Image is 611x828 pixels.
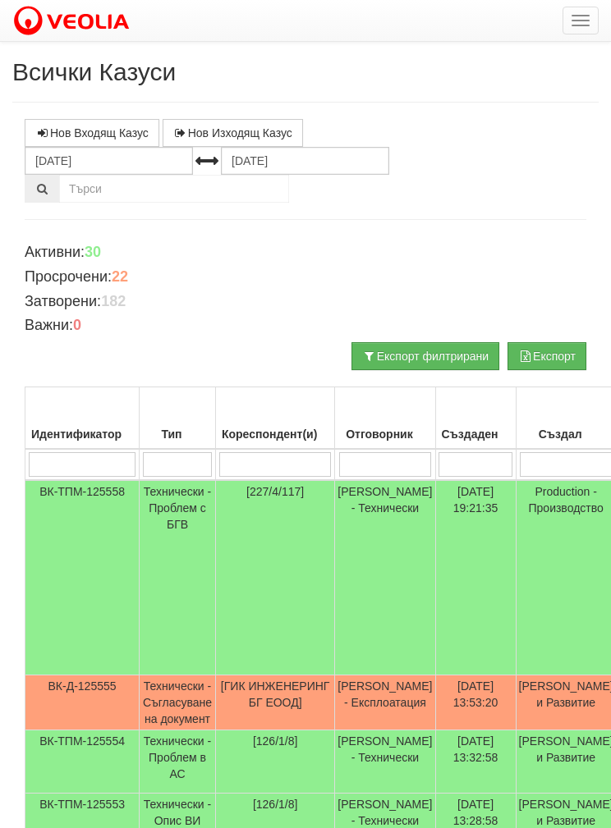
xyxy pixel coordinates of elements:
span: [227/4/117] [246,485,304,498]
td: [DATE] 13:53:20 [435,675,516,730]
span: [ГИК ИНЖЕНЕРИНГ БГ ЕООД] [221,679,330,709]
th: Отговорник: No sort applied, activate to apply an ascending sort [335,387,435,450]
td: [DATE] 19:21:35 [435,480,516,675]
td: [PERSON_NAME] - Технически [335,480,435,675]
a: Нов Входящ Казус [25,119,159,147]
div: Идентификатор [28,423,136,446]
b: 22 [112,268,128,285]
h4: Активни: [25,245,586,261]
div: Създаден [439,423,513,446]
th: Кореспондент(и): No sort applied, activate to apply an ascending sort [215,387,334,450]
div: Кореспондент(и) [218,423,332,446]
b: 30 [85,244,101,260]
th: Идентификатор: No sort applied, activate to apply an ascending sort [25,387,140,450]
h2: Всички Казуси [12,58,599,85]
td: ВК-ТПМ-125558 [25,480,140,675]
td: [DATE] 13:32:58 [435,730,516,794]
button: Експорт филтрирани [351,342,499,370]
span: [126/1/8] [253,734,298,748]
td: Технически - Проблем в АС [140,730,216,794]
a: Нов Изходящ Казус [163,119,303,147]
td: [PERSON_NAME] - Експлоатация [335,675,435,730]
div: Тип [142,423,213,446]
span: [126/1/8] [253,798,298,811]
b: 182 [101,293,126,309]
td: ВК-ТПМ-125554 [25,730,140,794]
td: Технически - Проблем с БГВ [140,480,216,675]
td: [PERSON_NAME] - Технически [335,730,435,794]
th: Тип: No sort applied, activate to apply an ascending sort [140,387,216,450]
td: Технически - Съгласуване на документ [140,675,216,730]
th: Създаден: No sort applied, activate to apply an ascending sort [435,387,516,450]
h4: Просрочени: [25,269,586,286]
h4: Важни: [25,318,586,334]
h4: Затворени: [25,294,586,310]
img: VeoliaLogo.png [12,4,137,39]
button: Експорт [508,342,586,370]
input: Търсене по Идентификатор, Бл/Вх/Ап, Тип, Описание, Моб. Номер, Имейл, Файл, Коментар, [59,175,289,203]
div: Отговорник [338,423,432,446]
td: ВК-Д-125555 [25,675,140,730]
b: 0 [73,317,81,333]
